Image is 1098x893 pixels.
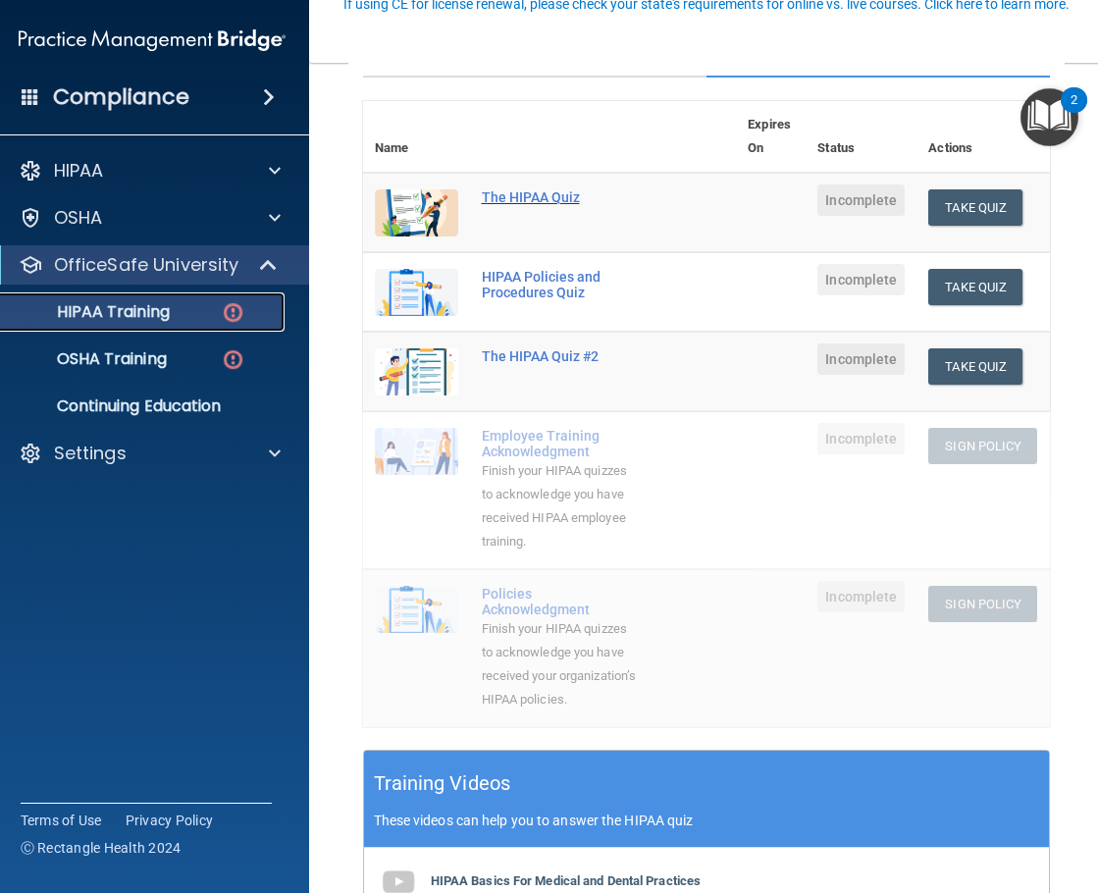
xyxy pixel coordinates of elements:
[482,428,639,459] div: Employee Training Acknowledgment
[928,428,1037,464] button: Sign Policy
[482,269,639,300] div: HIPAA Policies and Procedures Quiz
[817,423,905,454] span: Incomplete
[482,348,639,364] div: The HIPAA Quiz #2
[54,206,103,230] p: OSHA
[54,159,104,183] p: HIPAA
[1000,758,1074,832] iframe: Drift Widget Chat Controller
[53,83,189,111] h4: Compliance
[928,269,1022,305] button: Take Quiz
[916,101,1049,173] th: Actions
[374,813,1039,828] p: These videos can help you to answer the HIPAA quiz
[482,189,639,205] div: The HIPAA Quiz
[1071,100,1077,126] div: 2
[54,253,239,277] p: OfficeSafe University
[817,581,905,612] span: Incomplete
[806,101,916,173] th: Status
[19,21,286,60] img: PMB logo
[54,442,127,465] p: Settings
[19,159,281,183] a: HIPAA
[817,343,905,375] span: Incomplete
[928,348,1022,385] button: Take Quiz
[8,302,170,322] p: HIPAA Training
[8,349,167,369] p: OSHA Training
[928,189,1022,226] button: Take Quiz
[817,264,905,295] span: Incomplete
[482,459,639,553] div: Finish your HIPAA quizzes to acknowledge you have received HIPAA employee training.
[21,811,102,830] a: Terms of Use
[431,873,702,888] b: HIPAA Basics For Medical and Dental Practices
[482,586,639,617] div: Policies Acknowledgment
[19,206,281,230] a: OSHA
[19,253,280,277] a: OfficeSafe University
[21,838,182,858] span: Ⓒ Rectangle Health 2024
[126,811,214,830] a: Privacy Policy
[221,300,245,325] img: danger-circle.6113f641.png
[736,101,806,173] th: Expires On
[482,617,639,711] div: Finish your HIPAA quizzes to acknowledge you have received your organization’s HIPAA policies.
[817,184,905,216] span: Incomplete
[1020,88,1078,146] button: Open Resource Center, 2 new notifications
[374,766,511,801] h5: Training Videos
[19,442,281,465] a: Settings
[8,396,276,416] p: Continuing Education
[221,347,245,372] img: danger-circle.6113f641.png
[363,101,470,173] th: Name
[928,586,1037,622] button: Sign Policy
